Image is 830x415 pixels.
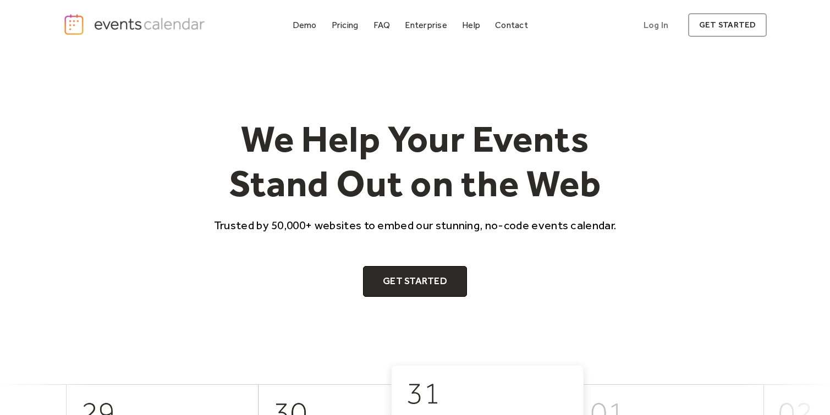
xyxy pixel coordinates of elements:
[491,18,532,32] a: Contact
[405,22,447,28] div: Enterprise
[332,22,359,28] div: Pricing
[204,217,626,233] p: Trusted by 50,000+ websites to embed our stunning, no-code events calendar.
[400,18,451,32] a: Enterprise
[327,18,363,32] a: Pricing
[495,22,528,28] div: Contact
[293,22,317,28] div: Demo
[462,22,480,28] div: Help
[369,18,395,32] a: FAQ
[204,117,626,206] h1: We Help Your Events Stand Out on the Web
[373,22,391,28] div: FAQ
[688,13,767,37] a: get started
[288,18,321,32] a: Demo
[363,266,467,297] a: Get Started
[633,13,679,37] a: Log In
[458,18,485,32] a: Help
